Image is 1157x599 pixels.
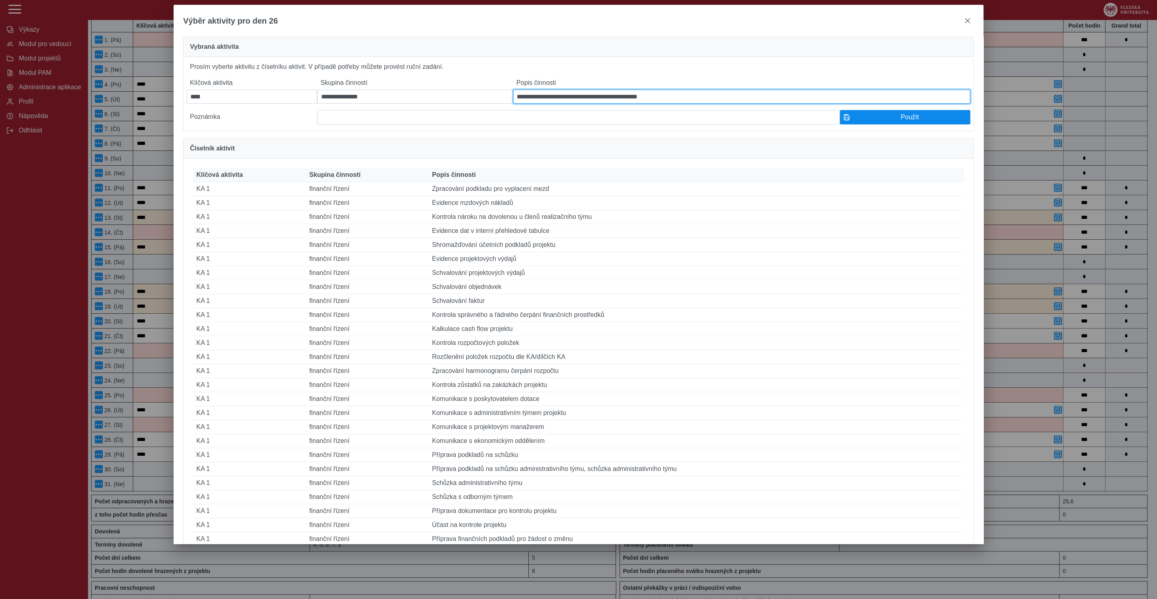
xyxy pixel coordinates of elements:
td: KA 1 [193,504,306,518]
td: KA 1 [193,420,306,434]
td: KA 1 [193,406,306,420]
label: Poznámka [187,110,318,124]
td: finanční řízení [306,532,429,546]
td: Schvalování faktur [429,294,964,308]
td: KA 1 [193,322,306,336]
td: KA 1 [193,462,306,476]
td: KA 1 [193,294,306,308]
td: KA 1 [193,448,306,462]
td: finanční řízení [306,490,429,504]
button: Použít [840,110,971,124]
td: finanční řízení [306,252,429,266]
td: Komunikace s administrativním týmem projektu [429,406,964,420]
td: KA 1 [193,196,306,210]
td: KA 1 [193,210,306,224]
td: finanční řízení [306,280,429,294]
td: KA 1 [193,392,306,406]
td: Příprava podkladů na schůzku [429,448,964,462]
td: Evidence projektových výdajů [429,252,964,266]
label: Skupina činností [317,76,513,90]
td: finanční řízení [306,322,429,336]
td: finanční řízení [306,266,429,280]
td: finanční řízení [306,504,429,518]
td: Účast na kontrole projektu [429,518,964,532]
td: finanční řízení [306,378,429,392]
td: finanční řízení [306,238,429,252]
td: KA 1 [193,518,306,532]
td: finanční řízení [306,224,429,238]
td: finanční řízení [306,518,429,532]
label: Klíčová aktivita [187,76,318,90]
td: KA 1 [193,476,306,490]
td: KA 1 [193,378,306,392]
span: Skupina činností [309,171,360,178]
td: KA 1 [193,532,306,546]
td: Schůzka administrativního týmu [429,476,964,490]
td: Schůzka s odborným týmem [429,490,964,504]
td: Rozčlenění položek rozpočtu dle KA/dílčích KA [429,350,964,364]
span: Popis činnosti [432,171,476,178]
td: finanční řízení [306,294,429,308]
td: KA 1 [193,434,306,448]
td: finanční řízení [306,434,429,448]
span: Číselník aktivit [190,145,235,152]
td: finanční řízení [306,350,429,364]
td: Kontrola rozpočtových položek [429,336,964,350]
td: Kontrola zůstatků na zakázkách projektu [429,378,964,392]
td: Příprava finančních podkladů pro žádost o změnu [429,532,964,546]
td: Schvalování projektových výdajů [429,266,964,280]
td: Evidence dat v interní přehledové tabulce [429,224,964,238]
td: finanční řízení [306,182,429,196]
td: Shromažďování účetních podkladů projektu [429,238,964,252]
td: KA 1 [193,238,306,252]
td: Komunikace s projektovým manažerem [429,420,964,434]
td: finanční řízení [306,336,429,350]
td: Kontrola nároku na dovolenou u členů realizačního týmu [429,210,964,224]
td: KA 1 [193,364,306,378]
span: Vybraná aktivita [190,44,239,50]
td: Schvalování objednávek [429,280,964,294]
td: Zpracování harmonogramu čerpání rozpočtu [429,364,964,378]
td: Zpracování podkladu pro vyplacení mezd [429,182,964,196]
td: KA 1 [193,266,306,280]
div: Prosím vyberte aktivitu z číselníku aktivit. V případě potřeby můžete provést ruční zadání. [183,57,974,131]
td: KA 1 [193,308,306,322]
td: finanční řízení [306,196,429,210]
td: KA 1 [193,224,306,238]
td: KA 1 [193,280,306,294]
td: KA 1 [193,182,306,196]
span: Klíčová aktivita [196,171,243,178]
td: KA 1 [193,350,306,364]
span: Výběr aktivity pro den 26 [183,16,278,26]
td: KA 1 [193,336,306,350]
span: Použít [853,114,967,121]
td: finanční řízení [306,210,429,224]
td: finanční řízení [306,392,429,406]
td: KA 1 [193,252,306,266]
td: finanční řízení [306,406,429,420]
td: KA 1 [193,490,306,504]
td: finanční řízení [306,476,429,490]
td: finanční řízení [306,420,429,434]
td: Příprava dokumentace pro kontrolu projektu [429,504,964,518]
td: Kontrola správného a řádného čerpání finančních prostředků [429,308,964,322]
td: finanční řízení [306,308,429,322]
button: close [961,14,974,27]
label: Popis činnosti [513,76,970,90]
td: finanční řízení [306,364,429,378]
td: Evidence mzdových nákladů [429,196,964,210]
td: Příprava podkladů na schůzku administrativního týmu, schůzka administrativního týmu [429,462,964,476]
td: finanční řízení [306,462,429,476]
td: finanční řízení [306,448,429,462]
td: Komunikace s ekonomickým oddělením [429,434,964,448]
td: Komunikace s poskytovatelem dotace [429,392,964,406]
td: Kalkulace cash flow projektu [429,322,964,336]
